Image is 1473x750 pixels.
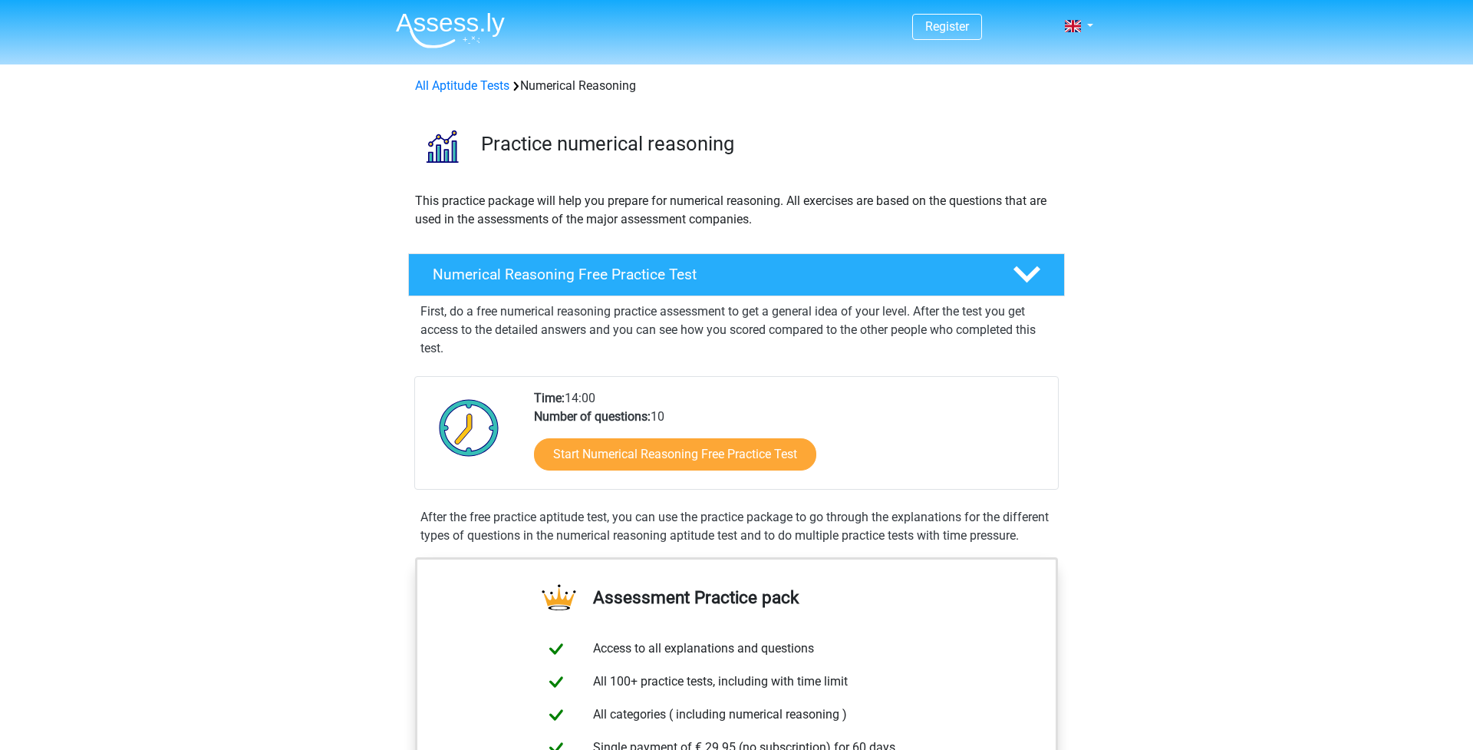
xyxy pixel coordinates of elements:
a: Register [925,19,969,34]
b: Time: [534,391,565,405]
p: First, do a free numerical reasoning practice assessment to get a general idea of your level. Aft... [420,302,1053,358]
div: Numerical Reasoning [409,77,1064,95]
p: This practice package will help you prepare for numerical reasoning. All exercises are based on t... [415,192,1058,229]
h3: Practice numerical reasoning [481,132,1053,156]
img: Assessly [396,12,505,48]
a: All Aptitude Tests [415,78,509,93]
a: Start Numerical Reasoning Free Practice Test [534,438,816,471]
img: numerical reasoning [409,114,474,179]
div: 14:00 10 [522,389,1057,489]
div: After the free practice aptitude test, you can use the practice package to go through the explana... [414,508,1059,545]
img: Clock [430,389,508,466]
b: Number of questions: [534,409,651,424]
a: Numerical Reasoning Free Practice Test [402,253,1071,296]
h4: Numerical Reasoning Free Practice Test [433,266,988,283]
